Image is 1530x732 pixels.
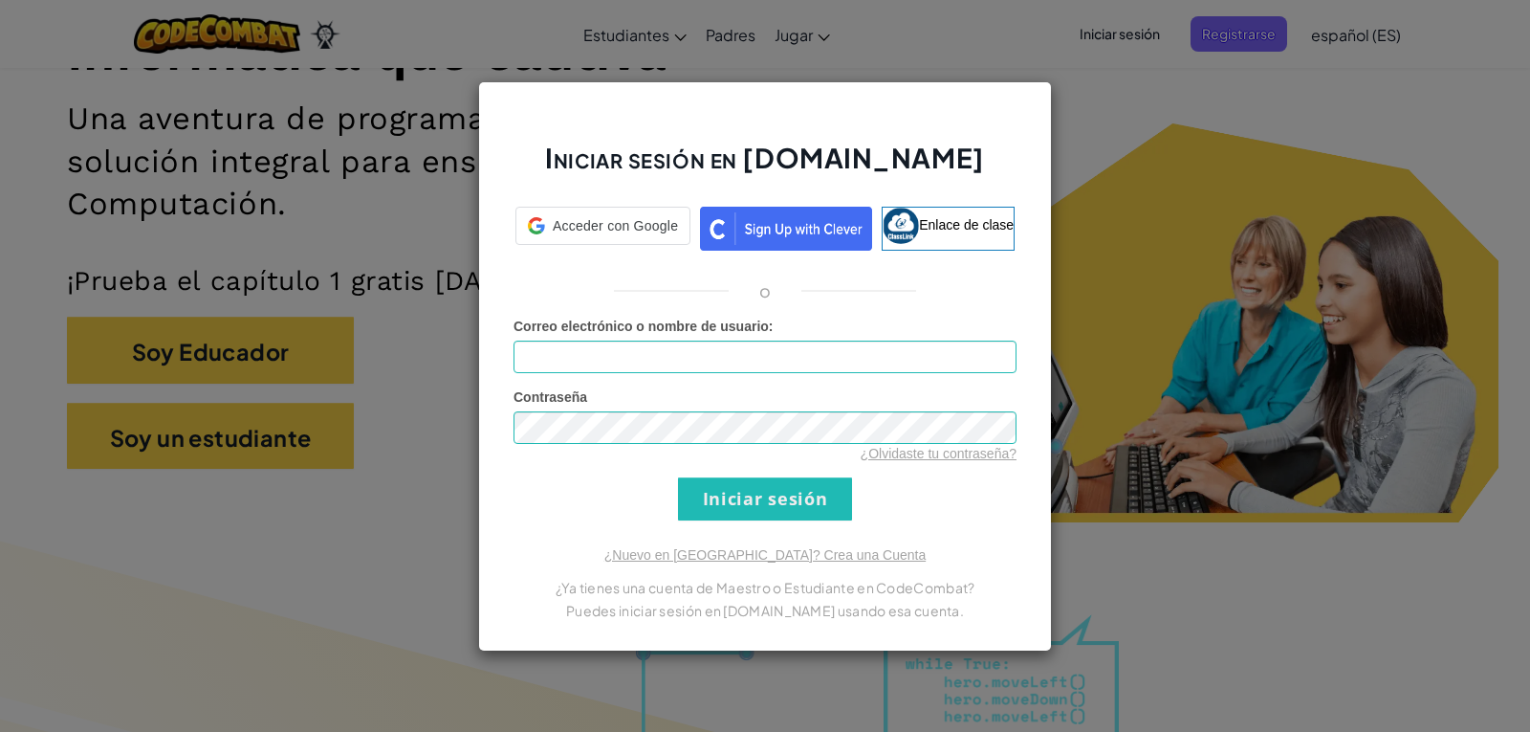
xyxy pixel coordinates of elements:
font: Iniciar sesión en [DOMAIN_NAME] [545,141,984,174]
font: o [759,279,771,301]
a: Acceder con Google [515,207,690,251]
font: Correo electrónico o nombre de usuario [514,319,769,334]
img: classlink-logo-small.png [883,208,919,244]
div: Acceder con Google [515,207,690,245]
font: Contraseña [514,389,587,405]
a: ¿Nuevo en [GEOGRAPHIC_DATA]? Crea una Cuenta [604,547,926,563]
font: ¿Ya tienes una cuenta de Maestro o Estudiante en CodeCombat? [556,579,975,596]
font: : [769,319,774,334]
font: Acceder con Google [553,218,678,233]
a: ¿Olvidaste tu contraseña? [861,446,1016,461]
font: Puedes iniciar sesión en [DOMAIN_NAME] usando esa cuenta. [566,602,964,619]
input: Iniciar sesión [678,477,852,521]
font: Enlace de clase [919,216,1014,232]
img: clever_sso_button@2x.png [700,207,872,251]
